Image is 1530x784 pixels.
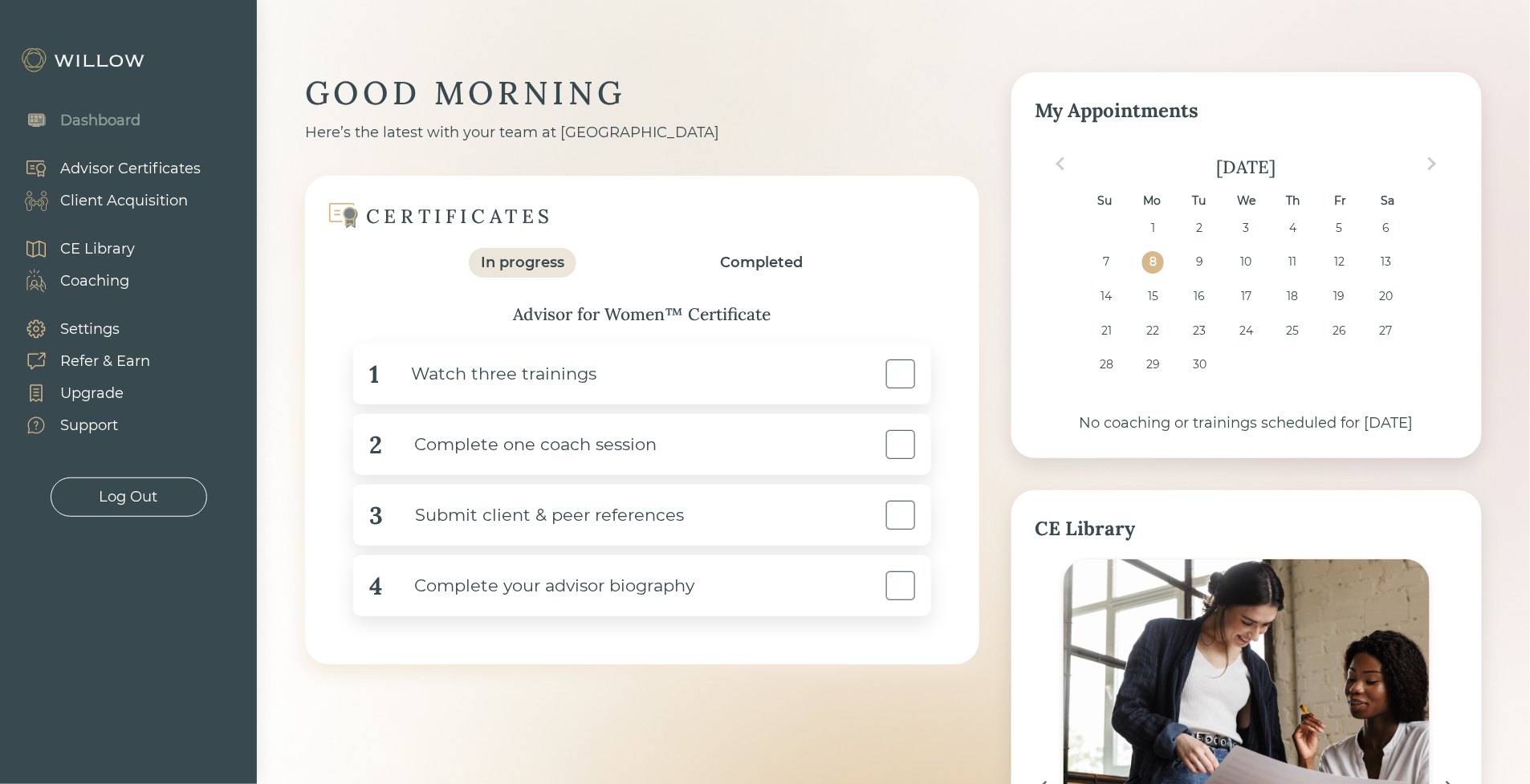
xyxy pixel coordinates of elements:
[60,270,129,292] div: Coaching
[60,110,140,132] div: Dashboard
[1142,217,1164,239] div: Choose Monday, September 1st, 2025
[1329,217,1350,239] div: Choose Friday, September 5th, 2025
[1189,217,1211,239] div: Choose Tuesday, September 2nd, 2025
[1040,217,1453,388] div: month 2025-09
[1282,251,1304,273] div: Choose Thursday, September 11th, 2025
[481,252,564,274] div: In progress
[1235,251,1257,273] div: Choose Wednesday, September 10th, 2025
[1329,320,1350,342] div: Choose Friday, September 26th, 2025
[1096,286,1117,307] div: Choose Sunday, September 14th, 2025
[1235,320,1257,342] div: Choose Wednesday, September 24th, 2025
[1329,286,1350,307] div: Choose Friday, September 19th, 2025
[60,351,150,372] div: Refer & Earn
[60,383,124,404] div: Upgrade
[305,122,979,144] div: Here’s the latest with your team at [GEOGRAPHIC_DATA]
[1235,217,1257,239] div: Choose Wednesday, September 3rd, 2025
[1096,320,1117,342] div: Choose Sunday, September 21st, 2025
[8,185,201,217] a: Client Acquisition
[1036,96,1458,125] div: My Appointments
[1189,251,1211,273] div: Choose Tuesday, September 9th, 2025
[60,158,201,180] div: Advisor Certificates
[379,356,596,392] div: Watch three trainings
[1142,251,1164,273] div: Choose Monday, September 8th, 2025
[369,498,383,534] div: 3
[100,486,158,508] div: Log Out
[369,568,382,604] div: 4
[1142,286,1164,307] div: Choose Monday, September 15th, 2025
[60,415,118,437] div: Support
[1419,151,1445,177] button: Next Month
[1282,286,1304,307] div: Choose Thursday, September 18th, 2025
[60,319,120,340] div: Settings
[60,190,188,212] div: Client Acquisition
[1141,190,1163,212] div: Mo
[369,427,382,463] div: 2
[1329,251,1350,273] div: Choose Friday, September 12th, 2025
[1282,320,1304,342] div: Choose Thursday, September 25th, 2025
[1235,286,1257,307] div: Choose Wednesday, September 17th, 2025
[305,72,979,114] div: GOOD MORNING
[1048,151,1073,177] button: Previous Month
[1189,320,1211,342] div: Choose Tuesday, September 23rd, 2025
[8,233,135,265] a: CE Library
[382,568,694,604] div: Complete your advisor biography
[1375,217,1397,239] div: Choose Saturday, September 6th, 2025
[1096,251,1117,273] div: Choose Sunday, September 7th, 2025
[60,238,135,260] div: CE Library
[1142,354,1164,376] div: Choose Monday, September 29th, 2025
[720,252,803,274] div: Completed
[1375,251,1397,273] div: Choose Saturday, September 13th, 2025
[382,427,657,463] div: Complete one coach session
[1235,190,1257,212] div: We
[337,302,947,327] div: Advisor for Women™ Certificate
[8,104,140,136] a: Dashboard
[1377,190,1398,212] div: Sa
[1189,286,1211,307] div: Choose Tuesday, September 16th, 2025
[369,356,379,392] div: 1
[8,345,150,377] a: Refer & Earn
[1375,286,1397,307] div: Choose Saturday, September 20th, 2025
[1036,514,1458,543] div: CE Library
[1282,217,1304,239] div: Choose Thursday, September 4th, 2025
[8,152,201,185] a: Advisor Certificates
[383,498,684,534] div: Submit client & peer references
[1036,156,1458,178] div: [DATE]
[1375,320,1397,342] div: Choose Saturday, September 27th, 2025
[366,204,554,229] div: CERTIFICATES
[8,265,135,297] a: Coaching
[8,313,150,345] a: Settings
[1330,190,1352,212] div: Fr
[1094,190,1116,212] div: Su
[20,47,149,73] img: Willow
[1189,354,1211,376] div: Choose Tuesday, September 30th, 2025
[1096,354,1117,376] div: Choose Sunday, September 28th, 2025
[1036,412,1458,434] div: No coaching or trainings scheduled for [DATE]
[1142,320,1164,342] div: Choose Monday, September 22nd, 2025
[1188,190,1210,212] div: Tu
[1283,190,1304,212] div: Th
[8,377,150,409] a: Upgrade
